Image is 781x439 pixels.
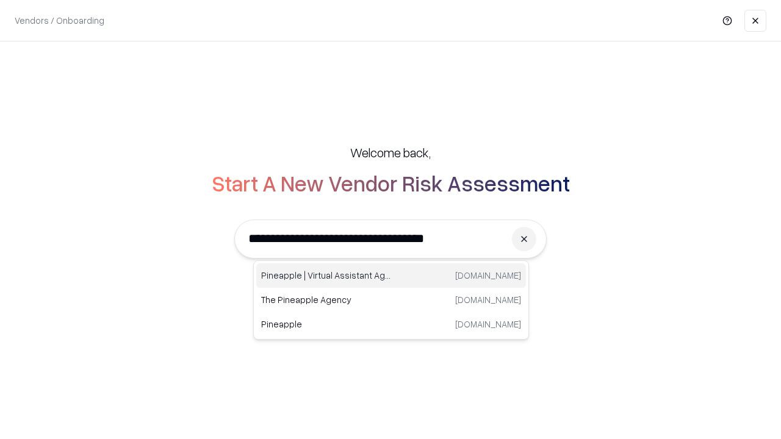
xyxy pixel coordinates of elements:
[15,14,104,27] p: Vendors / Onboarding
[261,269,391,282] p: Pineapple | Virtual Assistant Agency
[253,260,529,340] div: Suggestions
[455,318,521,330] p: [DOMAIN_NAME]
[261,318,391,330] p: Pineapple
[212,171,570,195] h2: Start A New Vendor Risk Assessment
[455,293,521,306] p: [DOMAIN_NAME]
[455,269,521,282] p: [DOMAIN_NAME]
[350,144,431,161] h5: Welcome back,
[261,293,391,306] p: The Pineapple Agency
